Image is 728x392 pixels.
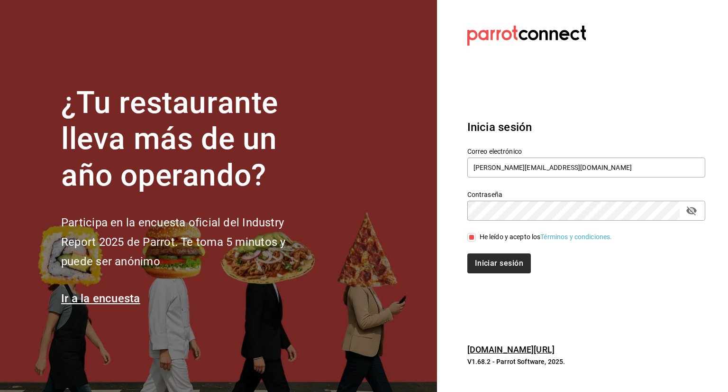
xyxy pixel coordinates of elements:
[61,292,140,305] a: Ir a la encuesta
[467,158,705,177] input: Ingresa tu correo electrónico
[61,213,317,271] h2: Participa en la encuesta oficial del Industry Report 2025 de Parrot. Te toma 5 minutos y puede se...
[480,232,612,242] div: He leído y acepto los
[467,119,705,136] h3: Inicia sesión
[467,345,555,355] a: [DOMAIN_NAME][URL]
[540,233,612,241] a: Términos y condiciones.
[61,85,317,194] h1: ¿Tu restaurante lleva más de un año operando?
[467,191,705,197] label: Contraseña
[467,357,705,366] p: V1.68.2 - Parrot Software, 2025.
[467,253,531,273] button: Iniciar sesión
[683,203,700,219] button: passwordField
[467,148,705,154] label: Correo electrónico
